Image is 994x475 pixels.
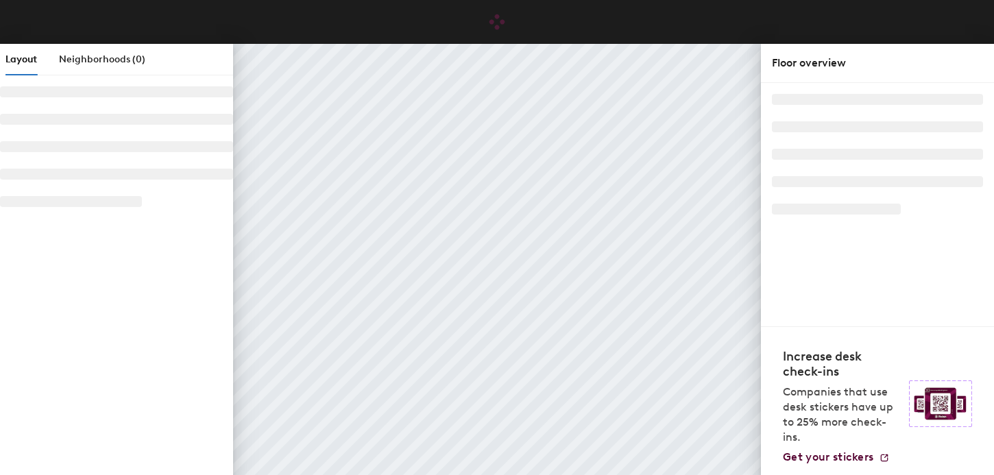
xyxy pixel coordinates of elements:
[5,53,37,65] span: Layout
[772,55,983,71] div: Floor overview
[783,450,890,464] a: Get your stickers
[783,450,873,463] span: Get your stickers
[909,380,972,427] img: Sticker logo
[783,385,901,445] p: Companies that use desk stickers have up to 25% more check-ins.
[783,349,901,379] h4: Increase desk check-ins
[59,53,145,65] span: Neighborhoods (0)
